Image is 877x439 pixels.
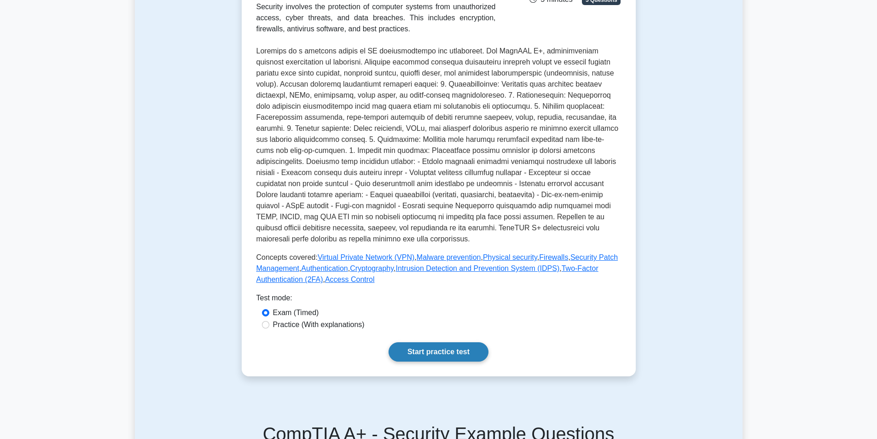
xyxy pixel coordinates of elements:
[273,319,365,330] label: Practice (With explanations)
[256,46,621,245] p: Loremips do s ametcons adipis el SE doeiusmodtempo inc utlaboreet. Dol MagnAAL E+, adminimveniam ...
[273,307,319,318] label: Exam (Timed)
[318,253,414,261] a: Virtual Private Network (VPN)
[539,253,568,261] a: Firewalls
[389,342,488,362] a: Start practice test
[396,264,560,272] a: Intrusion Detection and Prevention System (IDPS)
[325,275,375,283] a: Access Control
[256,252,621,285] p: Concepts covered: , , , , , , , , ,
[256,293,621,307] div: Test mode:
[256,1,496,35] div: Security involves the protection of computer systems from unauthorized access, cyber threats, and...
[417,253,481,261] a: Malware prevention
[301,264,348,272] a: Authentication
[350,264,394,272] a: Cryptography
[483,253,537,261] a: Physical security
